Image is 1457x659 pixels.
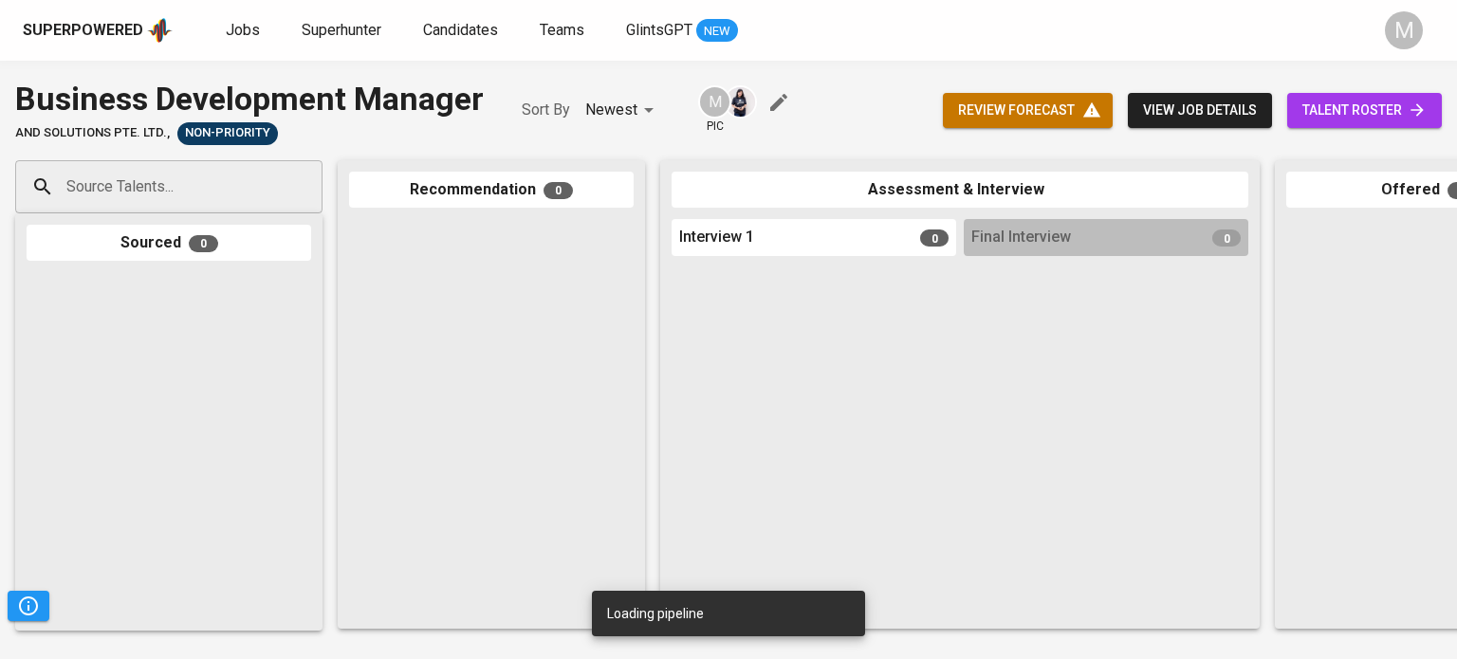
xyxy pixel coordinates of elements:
[1287,93,1442,128] a: talent roster
[971,227,1071,248] span: Final Interview
[1385,11,1423,49] div: M
[958,99,1097,122] span: review forecast
[544,182,573,199] span: 0
[23,16,173,45] a: Superpoweredapp logo
[8,591,49,621] button: Pipeline Triggers
[626,21,692,39] span: GlintsGPT
[177,124,278,142] span: Non-Priority
[698,85,731,135] div: pic
[27,225,311,262] div: Sourced
[696,22,738,41] span: NEW
[585,99,637,121] p: Newest
[302,19,385,43] a: Superhunter
[540,19,588,43] a: Teams
[607,596,704,631] div: Loading pipeline
[1143,99,1257,122] span: view job details
[522,99,570,121] p: Sort By
[540,21,584,39] span: Teams
[726,87,755,117] img: monata@glints.com
[23,20,143,42] div: Superpowered
[1128,93,1272,128] button: view job details
[423,19,502,43] a: Candidates
[147,16,173,45] img: app logo
[585,93,660,128] div: Newest
[943,93,1113,128] button: review forecast
[302,21,381,39] span: Superhunter
[177,122,278,145] div: Pending Client’s Feedback
[15,124,170,142] span: And Solutions Pte. Ltd.,
[679,227,754,248] span: Interview 1
[226,21,260,39] span: Jobs
[1302,99,1427,122] span: talent roster
[423,21,498,39] span: Candidates
[349,172,634,209] div: Recommendation
[672,172,1248,209] div: Assessment & Interview
[626,19,738,43] a: GlintsGPT NEW
[1212,229,1241,247] span: 0
[226,19,264,43] a: Jobs
[698,85,731,119] div: M
[15,76,484,122] div: Business Development Manager
[920,229,949,247] span: 0
[189,235,218,252] span: 0
[312,185,316,189] button: Open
